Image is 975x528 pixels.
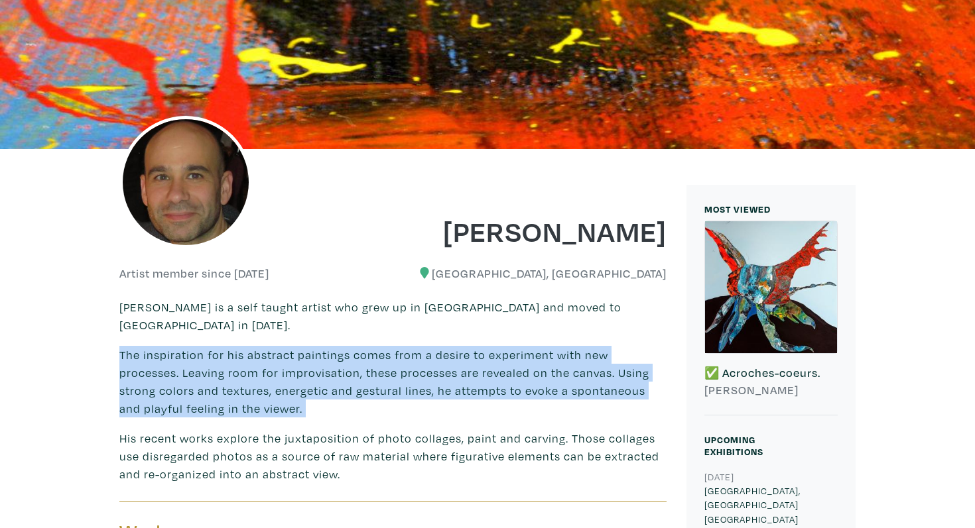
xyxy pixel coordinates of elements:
[119,266,269,281] h6: Artist member since [DATE]
[704,470,734,483] small: [DATE]
[403,213,667,248] h1: [PERSON_NAME]
[704,221,838,416] a: ✅ Acroches-coeurs. [PERSON_NAME]
[704,383,838,397] h6: [PERSON_NAME]
[119,346,667,417] p: The inspiration for his abstract paintings comes from a desire to experiment with new processes. ...
[119,298,667,334] p: [PERSON_NAME] is a self taught artist who grew up in [GEOGRAPHIC_DATA] and moved to [GEOGRAPHIC_D...
[119,429,667,483] p: His recent works explore the juxtaposition of photo collages, paint and carving. Those collages u...
[704,203,771,215] small: MOST VIEWED
[704,484,838,527] p: [GEOGRAPHIC_DATA], [GEOGRAPHIC_DATA] [GEOGRAPHIC_DATA]
[403,266,667,281] h6: [GEOGRAPHIC_DATA], [GEOGRAPHIC_DATA]
[704,366,838,380] h6: ✅ Acroches-coeurs.
[704,433,763,458] small: Upcoming Exhibitions
[119,116,252,248] img: phpThumb.php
